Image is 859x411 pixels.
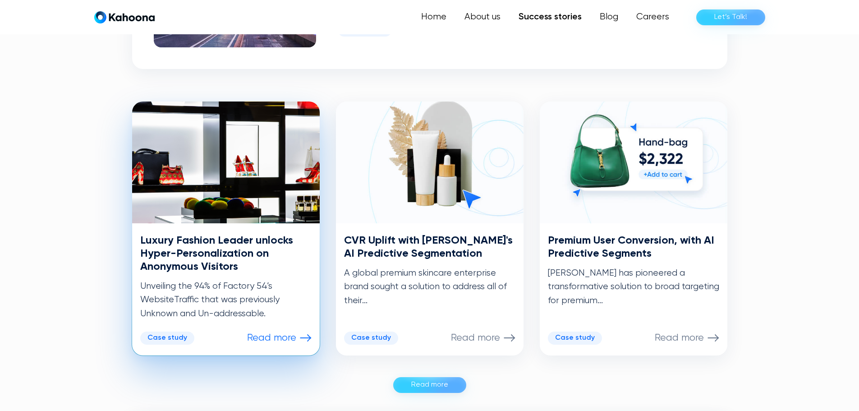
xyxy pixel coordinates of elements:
a: Blog [591,8,627,26]
p: [PERSON_NAME] has pioneered a transformative solution to broad targeting for premium... [548,267,719,308]
div: Case study [147,334,187,342]
a: Careers [627,8,678,26]
a: Success stories [510,8,591,26]
a: Luxury Fashion Leader unlocks Hyper-Personalization on Anonymous VisitorsUnveiling the 94% of Fac... [132,102,320,356]
a: Home [412,8,455,26]
div: Case study [351,334,391,342]
h3: CVR Uplift with [PERSON_NAME]'s AI Predictive Segmentation [344,234,515,260]
a: Premium User Conversion, with AI Predictive Segments[PERSON_NAME] has pioneered a transformative ... [540,102,727,356]
p: Read more [655,332,704,344]
p: Read more [451,332,500,344]
div: Let’s Talk! [714,10,747,24]
a: Read more [393,377,466,393]
a: home [94,11,155,24]
a: About us [455,8,510,26]
p: Read more [247,332,296,344]
p: A global premium skincare enterprise brand sought a solution to address all of their... [344,267,515,308]
h3: Premium User Conversion, with AI Predictive Segments [548,234,719,260]
p: Unveiling the 94% of Factory 54’s WebsiteTraffic that was previously Unknown and Un-addressable. [140,280,312,321]
div: Case study [555,334,595,342]
a: Let’s Talk! [696,9,765,25]
a: CVR Uplift with [PERSON_NAME]'s AI Predictive SegmentationA global premium skincare enterprise br... [336,102,524,356]
h3: Luxury Fashion Leader unlocks Hyper-Personalization on Anonymous Visitors [140,234,312,273]
div: Read more [411,378,448,392]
